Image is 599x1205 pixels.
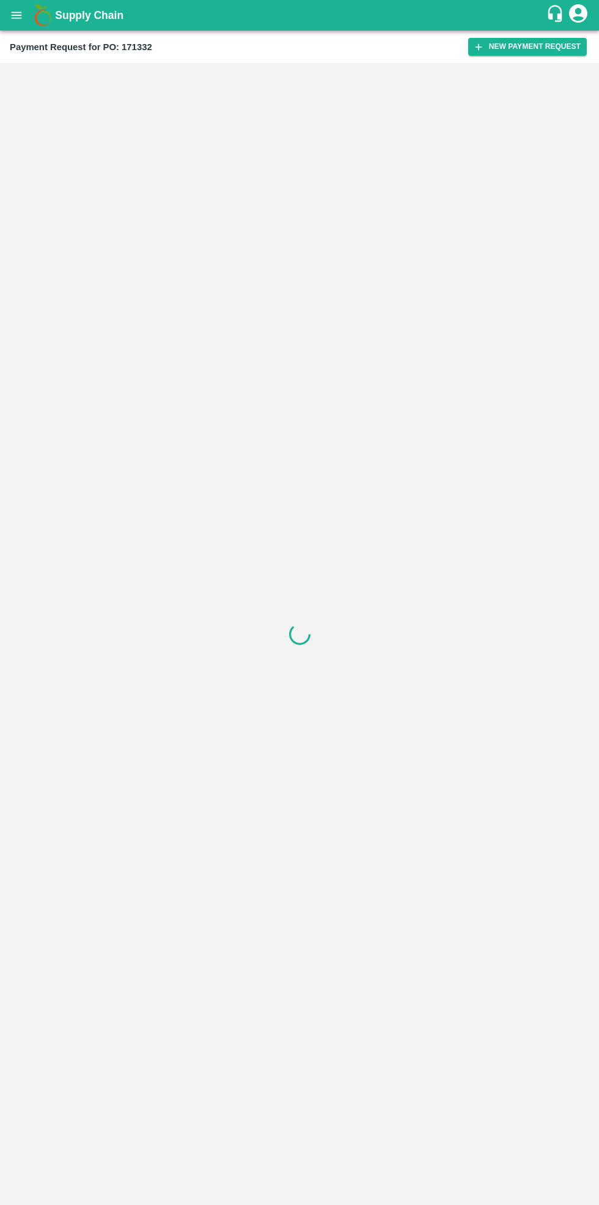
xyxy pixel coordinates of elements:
[10,42,152,52] b: Payment Request for PO: 171332
[546,4,567,26] div: customer-support
[468,38,587,56] button: New Payment Request
[55,7,546,24] a: Supply Chain
[567,2,589,28] div: account of current user
[31,3,55,28] img: logo
[2,1,31,29] button: open drawer
[55,9,123,21] b: Supply Chain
